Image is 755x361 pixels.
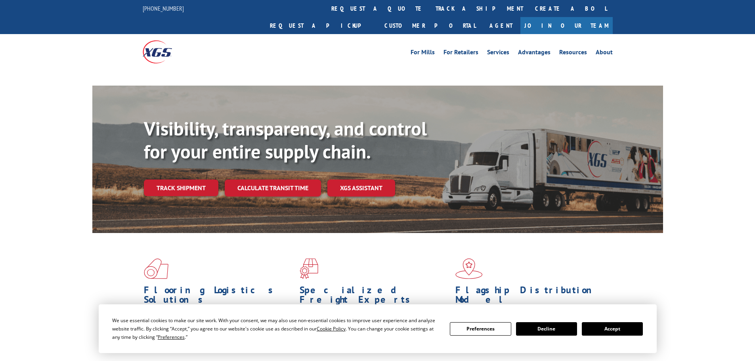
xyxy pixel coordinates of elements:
[487,49,509,58] a: Services
[520,17,613,34] a: Join Our Team
[158,334,185,340] span: Preferences
[411,49,435,58] a: For Mills
[327,180,395,197] a: XGS ASSISTANT
[300,258,318,279] img: xgs-icon-focused-on-flooring-red
[264,17,378,34] a: Request a pickup
[144,285,294,308] h1: Flooring Logistics Solutions
[596,49,613,58] a: About
[378,17,482,34] a: Customer Portal
[516,322,577,336] button: Decline
[99,304,657,353] div: Cookie Consent Prompt
[443,49,478,58] a: For Retailers
[144,116,427,164] b: Visibility, transparency, and control for your entire supply chain.
[455,258,483,279] img: xgs-icon-flagship-distribution-model-red
[317,325,346,332] span: Cookie Policy
[518,49,550,58] a: Advantages
[582,322,643,336] button: Accept
[455,285,605,308] h1: Flagship Distribution Model
[559,49,587,58] a: Resources
[144,180,218,196] a: Track shipment
[143,4,184,12] a: [PHONE_NUMBER]
[225,180,321,197] a: Calculate transit time
[300,285,449,308] h1: Specialized Freight Experts
[144,258,168,279] img: xgs-icon-total-supply-chain-intelligence-red
[482,17,520,34] a: Agent
[450,322,511,336] button: Preferences
[112,316,440,341] div: We use essential cookies to make our site work. With your consent, we may also use non-essential ...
